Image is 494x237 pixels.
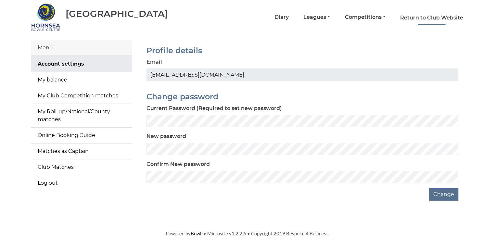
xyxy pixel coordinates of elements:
a: My balance [31,72,132,88]
div: [GEOGRAPHIC_DATA] [66,9,168,19]
a: Online Booking Guide [31,128,132,143]
a: My Roll-up/National/County matches [31,104,132,127]
a: Leagues [303,14,330,21]
label: Email [146,58,162,66]
h2: Profile details [146,46,458,55]
a: Competitions [345,14,385,21]
button: Change [429,188,458,201]
a: Return to Club Website [400,14,463,21]
label: New password [146,132,186,140]
a: Account settings [31,56,132,72]
img: Hornsea Bowls Centre [31,3,60,32]
span: Powered by • Microsite v1.2.2.6 • Copyright 2019 Bespoke 4 Business [166,231,329,236]
label: Current Password (Required to set new password) [146,105,282,112]
h2: Change password [146,93,458,101]
a: Log out [31,175,132,191]
a: Club Matches [31,159,132,175]
label: Confirm New password [146,160,210,168]
a: Diary [274,14,289,21]
a: Matches as Captain [31,143,132,159]
a: My Club Competition matches [31,88,132,104]
div: Menu [31,40,132,56]
a: Bowlr [191,231,203,236]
